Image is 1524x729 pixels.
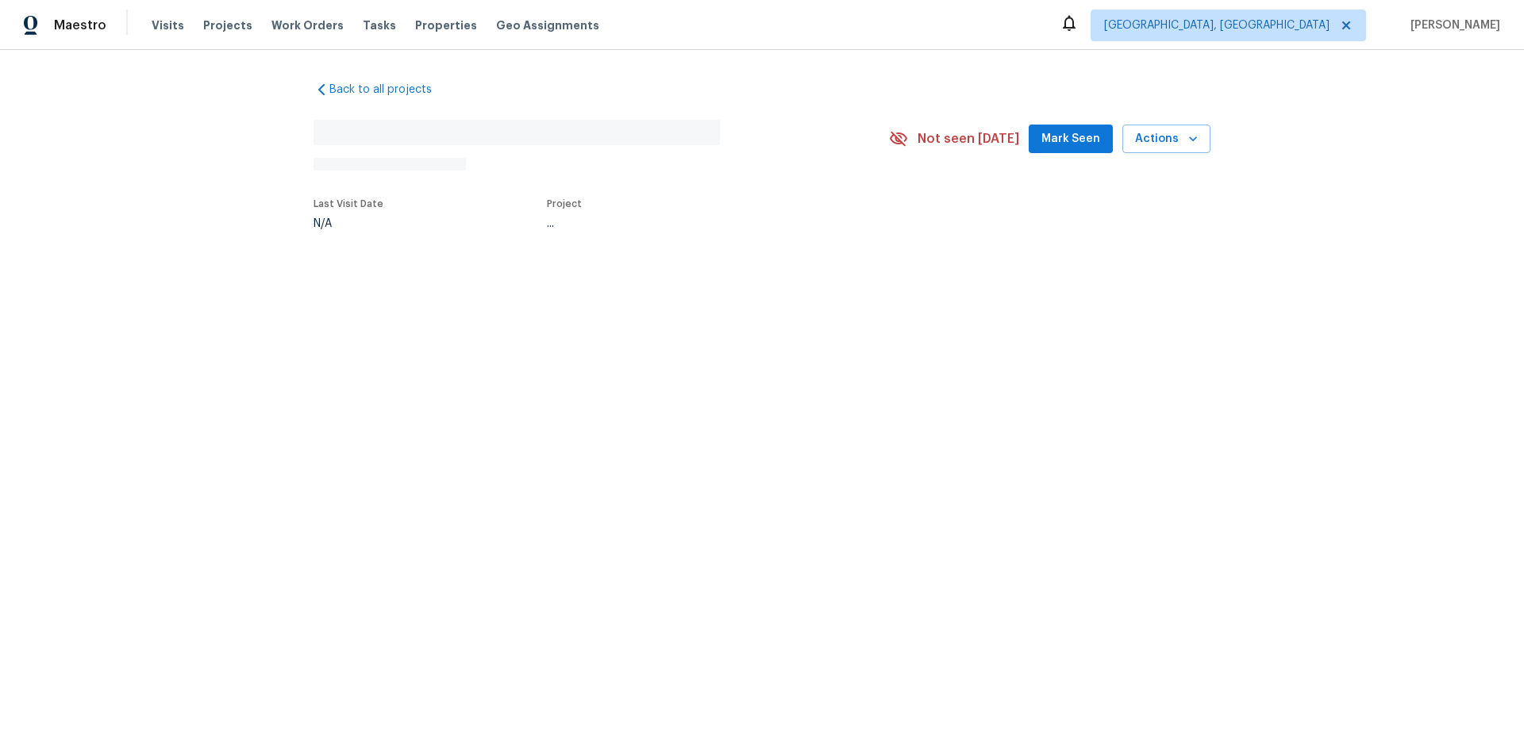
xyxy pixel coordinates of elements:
span: Maestro [54,17,106,33]
div: N/A [314,218,383,229]
span: Geo Assignments [496,17,599,33]
span: Visits [152,17,184,33]
span: Properties [415,17,477,33]
span: Project [547,199,582,209]
div: ... [547,218,852,229]
span: Mark Seen [1041,129,1100,149]
a: Back to all projects [314,82,466,98]
span: [PERSON_NAME] [1404,17,1500,33]
span: [GEOGRAPHIC_DATA], [GEOGRAPHIC_DATA] [1104,17,1330,33]
span: Actions [1135,129,1198,149]
span: Tasks [363,20,396,31]
button: Actions [1122,125,1210,154]
span: Not seen [DATE] [918,131,1019,147]
button: Mark Seen [1029,125,1113,154]
span: Projects [203,17,252,33]
span: Last Visit Date [314,199,383,209]
span: Work Orders [271,17,344,33]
